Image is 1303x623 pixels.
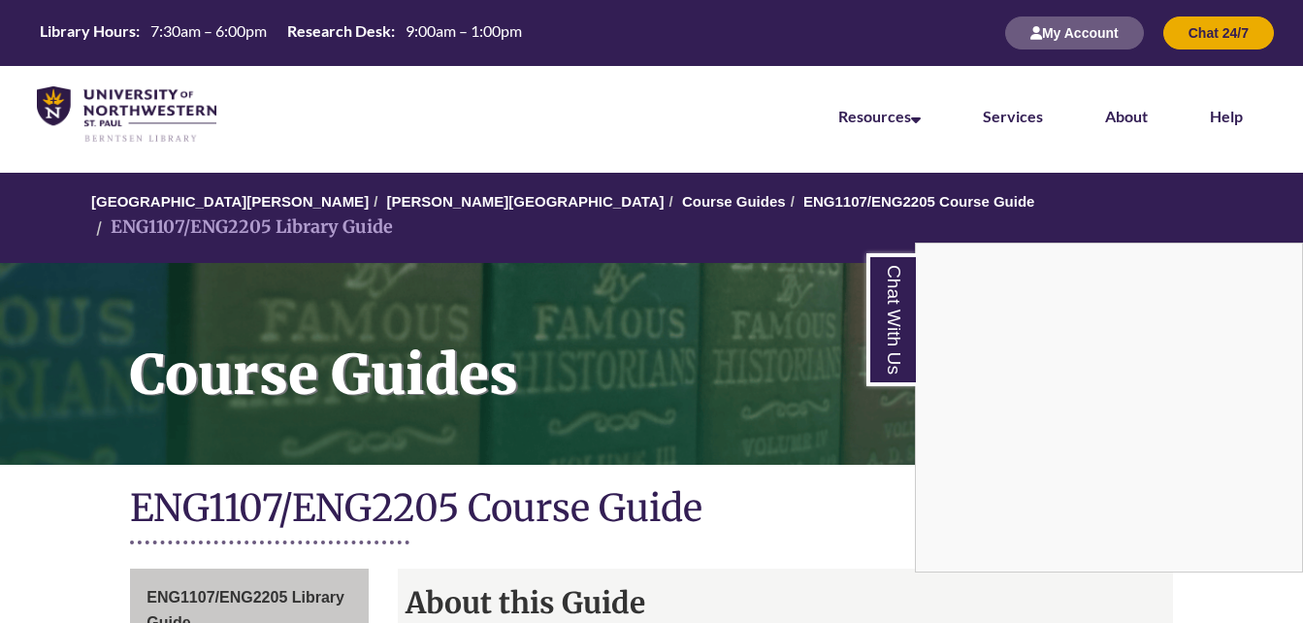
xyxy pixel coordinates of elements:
a: About [1105,107,1148,125]
a: Services [983,107,1043,125]
iframe: Chat Widget [916,244,1302,572]
a: Chat With Us [866,253,916,386]
a: Help [1210,107,1243,125]
a: Resources [838,107,921,125]
img: UNWSP Library Logo [37,86,216,144]
div: Chat With Us [915,243,1303,573]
